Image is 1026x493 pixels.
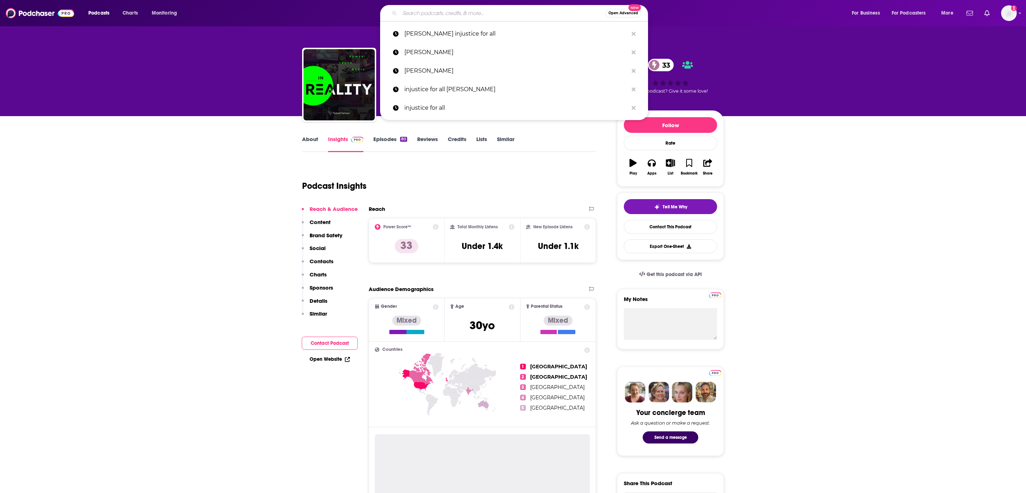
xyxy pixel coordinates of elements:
p: Charts [310,271,327,278]
button: Details [302,297,327,311]
img: In Reality [304,49,375,120]
p: Brand Safety [310,232,342,239]
img: tell me why sparkle [654,204,660,210]
p: Reach & Audience [310,206,358,212]
a: Similar [497,136,514,152]
span: Open Advanced [608,11,638,15]
div: Mixed [544,316,572,326]
div: Play [629,171,637,176]
a: [PERSON_NAME] [380,43,648,62]
span: 2 [520,374,526,380]
button: Apps [642,154,661,180]
button: Show profile menu [1001,5,1017,21]
div: 80 [400,137,407,142]
p: injustice for all robert simels [404,80,628,99]
span: Parental Status [531,304,563,309]
button: Sponsors [302,284,333,297]
h2: Reach [369,206,385,212]
div: Mixed [392,316,421,326]
p: Details [310,297,327,304]
a: Get this podcast via API [633,266,708,283]
span: 30 yo [470,318,495,332]
span: [GEOGRAPHIC_DATA] [530,374,587,380]
p: robert simel [404,43,628,62]
img: Sydney Profile [625,382,646,403]
p: Social [310,245,326,251]
button: open menu [147,7,186,19]
button: Contact Podcast [302,337,358,350]
span: Countries [382,347,403,352]
div: Bookmark [681,171,698,176]
button: Play [624,154,642,180]
button: Charts [302,271,327,284]
img: Jon Profile [695,382,716,403]
label: My Notes [624,296,717,308]
a: injustice for all [380,99,648,117]
a: Podchaser - Follow, Share and Rate Podcasts [6,6,74,20]
p: 33 [395,239,418,253]
button: Follow [624,117,717,133]
a: [PERSON_NAME] [380,62,648,80]
button: Open AdvancedNew [605,9,641,17]
span: 5 [520,405,526,411]
h2: New Episode Listens [533,224,572,229]
h3: Share This Podcast [624,480,672,487]
p: Similar [310,310,327,317]
button: Export One-Sheet [624,239,717,253]
a: Pro website [709,369,721,376]
div: List [668,171,673,176]
button: Content [302,219,331,232]
span: [GEOGRAPHIC_DATA] [530,363,587,370]
input: Search podcasts, credits, & more... [400,7,605,19]
a: Credits [448,136,466,152]
p: Sponsors [310,284,333,291]
a: Show notifications dropdown [981,7,993,19]
span: 4 [520,395,526,400]
img: Barbara Profile [648,382,669,403]
p: robert simel injustice for all [404,25,628,43]
span: Tell Me Why [663,204,687,210]
button: Bookmark [680,154,698,180]
a: About [302,136,318,152]
h3: Under 1.4k [462,241,503,251]
a: InsightsPodchaser Pro [328,136,363,152]
p: injustice for all [404,99,628,117]
p: Contacts [310,258,333,265]
button: List [661,154,680,180]
span: Get this podcast via API [647,271,702,277]
span: 3 [520,384,526,390]
span: For Business [852,8,880,18]
span: Age [455,304,464,309]
svg: Add a profile image [1011,5,1017,11]
p: Content [310,219,331,225]
h3: Under 1.1k [538,241,579,251]
div: Ask a question or make a request. [631,420,710,426]
span: More [941,8,953,18]
a: Contact This Podcast [624,220,717,234]
img: Jules Profile [672,382,693,403]
h1: Podcast Insights [302,181,367,191]
button: Brand Safety [302,232,342,245]
div: Rate [624,136,717,150]
button: Reach & Audience [302,206,358,219]
a: 33 [648,59,674,71]
a: injustice for all [PERSON_NAME] [380,80,648,99]
h2: Total Monthly Listens [457,224,498,229]
a: Episodes80 [373,136,407,152]
img: Podchaser Pro [351,137,363,142]
button: open menu [936,7,962,19]
span: Charts [123,8,138,18]
span: 33 [655,59,674,71]
h2: Audience Demographics [369,286,434,292]
a: Lists [476,136,487,152]
span: Logged in as FIREPodchaser25 [1001,5,1017,21]
a: Pro website [709,291,721,298]
a: Reviews [417,136,438,152]
a: Open Website [310,356,350,362]
div: Your concierge team [636,408,705,417]
a: [PERSON_NAME] injustice for all [380,25,648,43]
span: Monitoring [152,8,177,18]
button: Social [302,245,326,258]
span: [GEOGRAPHIC_DATA] [530,384,585,390]
span: Good podcast? Give it some love! [633,88,708,94]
